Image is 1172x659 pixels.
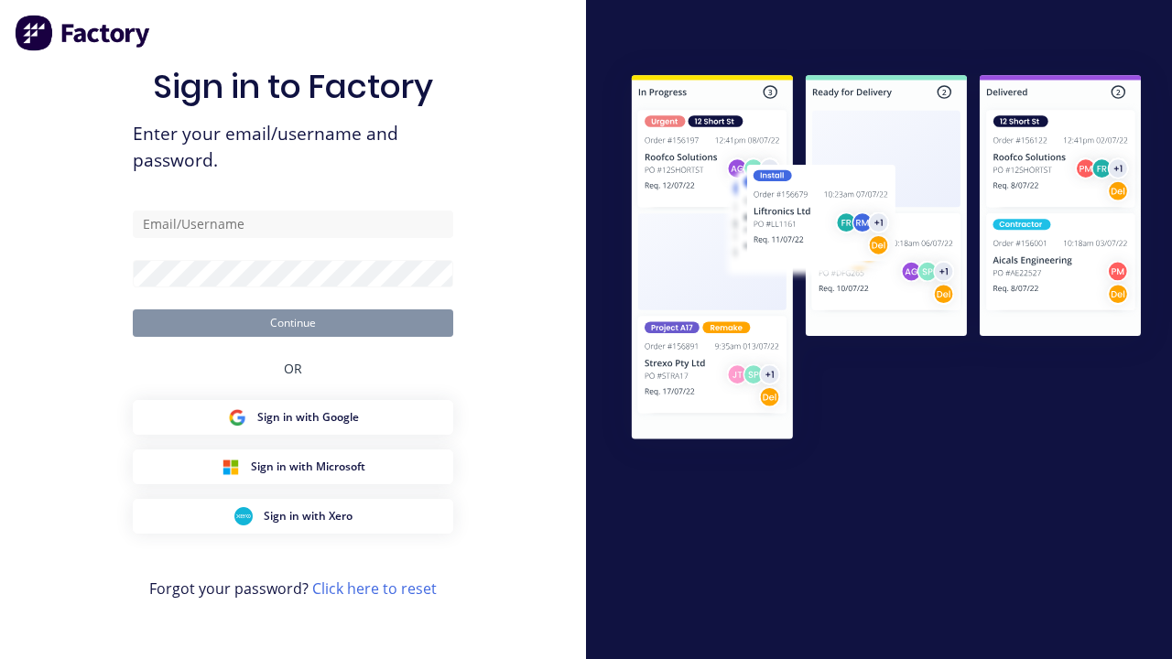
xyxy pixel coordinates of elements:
img: Factory [15,15,152,51]
a: Click here to reset [312,578,437,599]
img: Sign in [601,47,1172,472]
img: Microsoft Sign in [222,458,240,476]
button: Microsoft Sign inSign in with Microsoft [133,449,453,484]
span: Forgot your password? [149,578,437,600]
button: Continue [133,309,453,337]
div: OR [284,337,302,400]
span: Enter your email/username and password. [133,121,453,174]
img: Google Sign in [228,408,246,427]
span: Sign in with Microsoft [251,459,365,475]
input: Email/Username [133,211,453,238]
img: Xero Sign in [234,507,253,525]
span: Sign in with Google [257,409,359,426]
h1: Sign in to Factory [153,67,433,106]
button: Xero Sign inSign in with Xero [133,499,453,534]
span: Sign in with Xero [264,508,353,524]
button: Google Sign inSign in with Google [133,400,453,435]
